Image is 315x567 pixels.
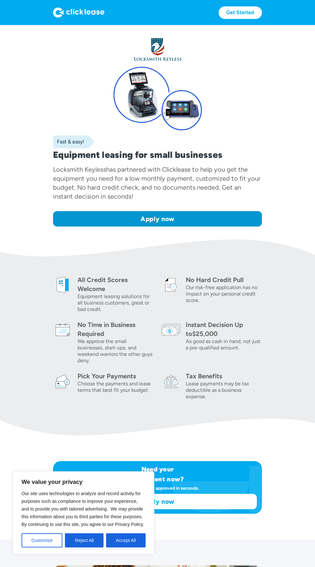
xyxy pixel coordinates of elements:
div: Lease payments may be tax deductible as a business expense. [186,381,262,400]
div: has partnered with Clicklease to help you get the equipment you need for a low monthly payment, c... [53,166,261,200]
img: Logo [53,7,104,18]
button: Reject All [65,533,104,547]
button: Customize [22,533,62,547]
span: Our site uses technologies to analyze and record activity for purposes such as compliance to impr... [22,491,144,527]
img: card icon [53,372,72,391]
div: Equipment leasing solutions for all business customers, great or bad credit. [77,293,154,313]
div: All Credit Scores Welcome [77,275,154,293]
div: Choose the payments and lease terms that best fit your budget. [77,381,154,393]
div: We value your privacy [13,471,154,554]
div: Instant Decision Up to [186,321,243,338]
img: credit icon [161,275,181,295]
h1: Need your [93,466,222,473]
div: Tax Benefits [186,372,262,381]
img: tax icon [161,372,181,391]
div: Our risk-free application has no impact on your personal credit score. [186,284,262,304]
div: We approve the small businesses, start-ups, and weekend warriors the other guys deny. [77,338,154,364]
a: Apply now [59,494,256,509]
a: Get Started [219,6,262,19]
div: Locksmith Keyless [53,166,106,173]
img: calendar icon [53,320,72,339]
div: No Time in Business Required [77,320,154,338]
div: Apply now and get approved in seconds. [93,485,222,491]
img: welcome icon [53,275,72,295]
p: We value your privacy [22,478,146,486]
div: As good as cash in hand, not just a pre-qualified amount. [186,338,262,351]
h1: Equipment leasing for small businesses [53,150,262,160]
button: Accept All [106,533,146,547]
h1: equipment now? [93,476,222,483]
img: money icon [161,320,181,339]
div: Pick Your Payments [77,372,154,381]
a: Apply now [53,211,262,227]
div: No Hard Credit Pull [186,275,262,284]
div: $25,000 [192,330,218,338]
div: Fast & easy! [53,139,84,145]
